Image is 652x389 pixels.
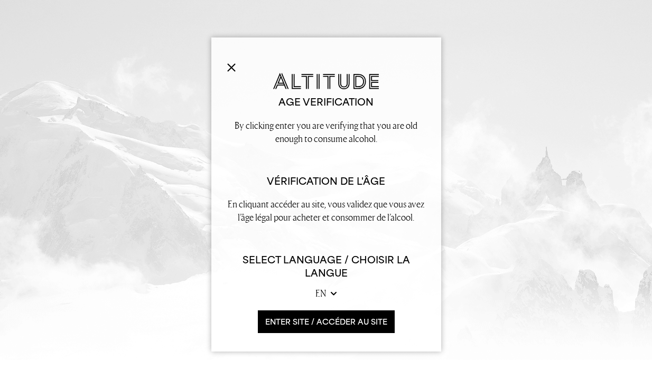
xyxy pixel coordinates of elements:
img: Close [227,63,236,72]
p: En cliquant accéder au site, vous validez que vous avez l’âge légal pour acheter et consommer de ... [227,197,425,224]
h2: Vérification de l'âge [227,175,425,188]
h2: Age verification [227,96,425,109]
p: By clicking enter you are verifying that you are old enough to consume alcohol. [227,119,425,145]
img: Altitude Gin [273,73,379,89]
h6: Select Language / Choisir la langue [227,253,425,280]
button: ENTER SITE / accéder au site [258,310,395,333]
